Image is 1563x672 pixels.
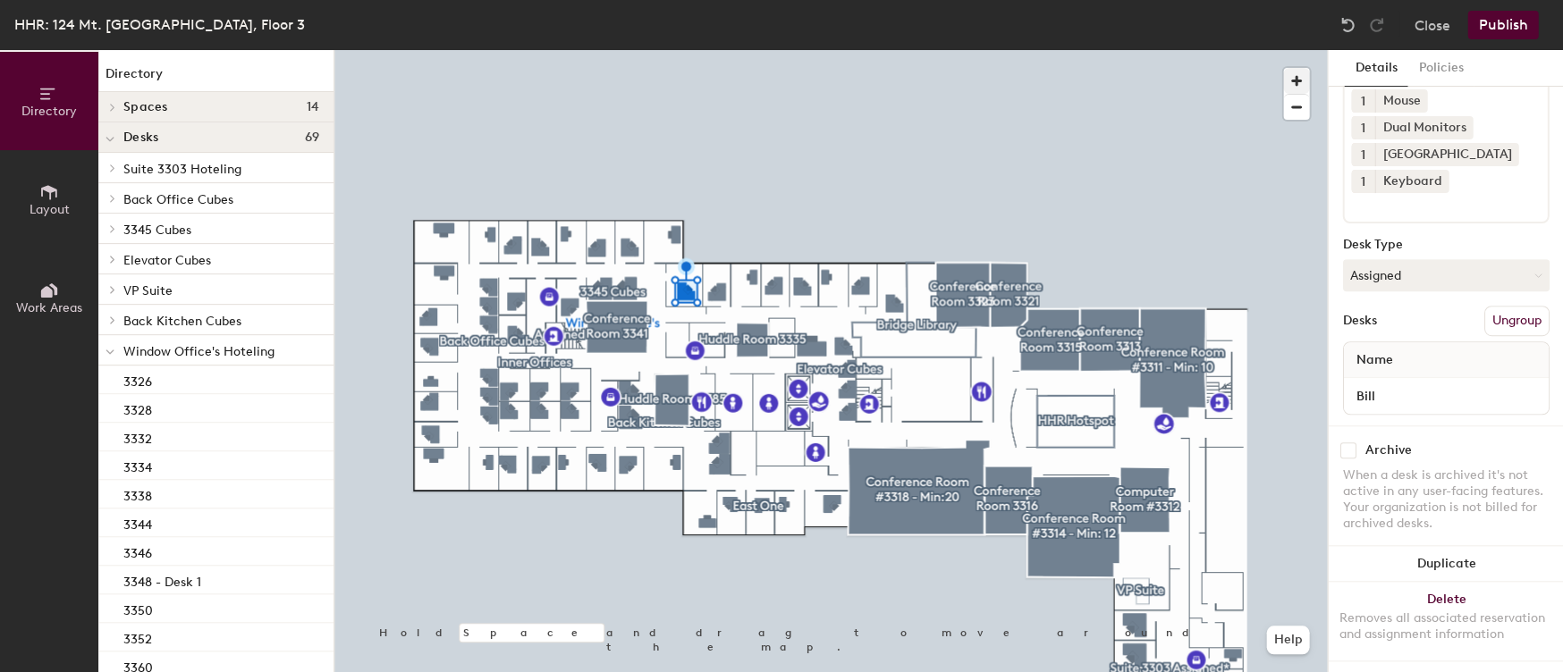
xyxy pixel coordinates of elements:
[1483,306,1549,336] button: Ungroup
[1266,626,1309,654] button: Help
[1361,92,1365,111] span: 1
[123,223,191,238] span: 3345 Cubes
[1342,314,1376,328] div: Desks
[1342,467,1549,532] div: When a desk is archived it's not active in any user-facing features. Your organization is not bil...
[1407,50,1474,87] button: Policies
[123,598,153,618] p: 3350
[123,344,275,359] span: Window Office's Hoteling
[123,192,233,207] span: Back Office Cubes
[1339,16,1356,34] img: Undo
[1467,11,1538,39] button: Publish
[1347,344,1401,376] span: Name
[306,100,319,114] span: 14
[1328,546,1563,582] button: Duplicate
[1374,89,1427,113] div: Mouse
[1374,143,1518,166] div: [GEOGRAPHIC_DATA]
[1339,610,1552,643] div: Removes all associated reservation and assignment information
[123,314,241,329] span: Back Kitchen Cubes
[123,541,152,561] p: 3346
[123,130,158,145] span: Desks
[14,13,305,36] div: HHR: 124 Mt. [GEOGRAPHIC_DATA], Floor 3
[1351,89,1374,113] button: 1
[98,64,334,92] h1: Directory
[1351,143,1374,166] button: 1
[1364,443,1411,458] div: Archive
[123,512,152,533] p: 3344
[1328,582,1563,660] button: DeleteRemoves all associated reservation and assignment information
[1351,170,1374,193] button: 1
[123,483,152,504] p: 3338
[1361,172,1365,191] span: 1
[1342,259,1549,291] button: Assigned
[123,398,152,418] p: 3328
[1344,50,1407,87] button: Details
[123,455,152,475] p: 3334
[1361,146,1365,164] span: 1
[1374,116,1473,139] div: Dual Monitors
[16,300,82,315] span: Work Areas
[123,100,168,114] span: Spaces
[304,130,319,145] span: 69
[1414,11,1449,39] button: Close
[123,426,152,447] p: 3332
[1367,16,1385,34] img: Redo
[1347,383,1544,408] input: Unnamed desk
[123,162,241,177] span: Suite 3303 Hoteling
[1361,119,1365,138] span: 1
[123,283,173,298] span: VP Suite
[21,104,77,119] span: Directory
[1342,238,1549,252] div: Desk Type
[123,569,201,590] p: 3348 - Desk 1
[1351,116,1374,139] button: 1
[123,253,211,268] span: Elevator Cubes
[123,369,152,390] p: 3326
[30,202,70,217] span: Layout
[1374,170,1449,193] div: Keyboard
[123,626,152,647] p: 3352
